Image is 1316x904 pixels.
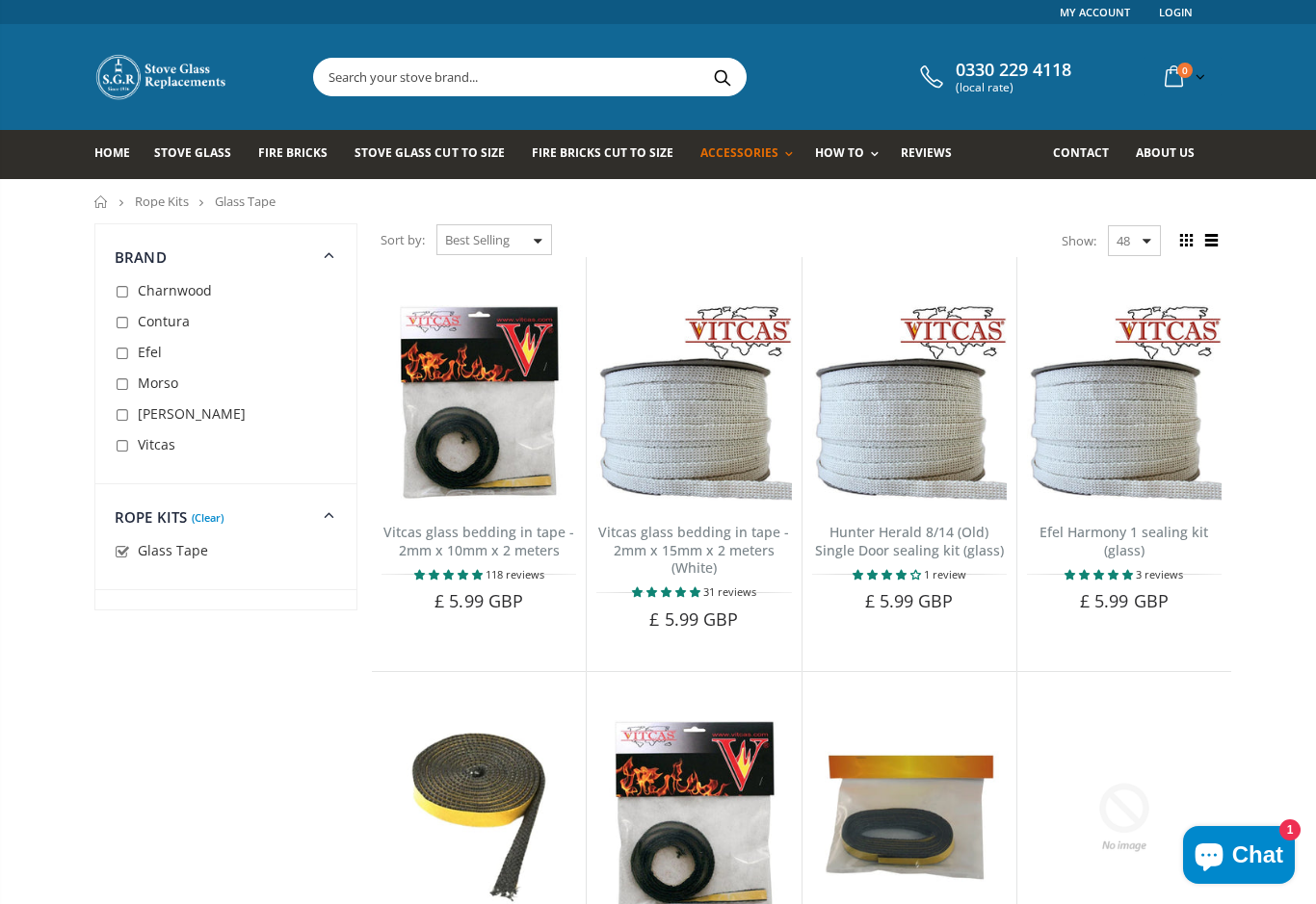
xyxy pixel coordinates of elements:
a: Vitcas glass bedding in tape - 2mm x 15mm x 2 meters (White) [598,523,789,578]
span: Accessories [700,144,778,161]
span: 4.90 stars [632,584,703,599]
span: Brand [115,247,167,267]
span: 0330 229 4118 [956,60,1071,81]
a: 0 [1157,58,1209,95]
a: Fire Bricks Cut To Size [532,130,688,179]
span: List view [1200,230,1222,251]
a: About us [1136,130,1209,179]
span: Reviews [901,144,952,161]
span: 0 [1177,63,1193,78]
a: Home [94,195,109,208]
a: Stove Glass Cut To Size [355,130,518,179]
inbox-online-store-chat: Shopify online store chat [1177,826,1301,889]
a: (Clear) [192,515,224,520]
img: Vitcas stove glass bedding in tape [812,305,1007,500]
span: Stove Glass Cut To Size [355,144,504,161]
span: Grid view [1175,230,1197,251]
span: Contact [1053,144,1109,161]
span: [PERSON_NAME] [138,404,246,423]
span: 4.85 stars [414,567,486,581]
span: Charnwood [138,281,212,299]
img: Stove Glass Replacement [94,53,229,101]
button: Search [700,59,744,95]
span: Morso [138,374,178,392]
a: Reviews [901,130,966,179]
a: Contact [1053,130,1123,179]
a: Accessories [700,130,803,179]
span: Glass Tape [138,541,208,559]
a: How To [815,130,888,179]
span: £ 5.99 GBP [1080,589,1169,612]
a: Stove Glass [154,130,246,179]
span: Fire Bricks Cut To Size [532,144,673,161]
a: Efel Harmony 1 sealing kit (glass) [1040,523,1208,559]
span: Stove Glass [154,144,231,161]
span: 118 reviews [486,567,544,581]
a: Rope Kits [135,193,189,210]
span: £ 5.99 GBP [865,589,954,612]
span: 31 reviews [703,584,756,599]
span: About us [1136,144,1195,161]
a: Home [94,130,145,179]
span: How To [815,144,864,161]
span: Sort by: [381,223,425,257]
a: Vitcas glass bedding in tape - 2mm x 10mm x 2 meters [383,523,574,559]
img: Vitcas stove glass bedding in tape [1027,305,1222,500]
span: Efel [138,343,162,361]
span: 1 review [924,567,966,581]
a: Fire Bricks [258,130,342,179]
img: Vitcas stove glass bedding in tape [382,305,576,500]
span: Home [94,144,130,161]
span: 4.00 stars [853,567,924,581]
span: 5.00 stars [1065,567,1136,581]
span: Contura [138,312,190,330]
span: 3 reviews [1136,567,1183,581]
span: (local rate) [956,81,1071,94]
span: Rope Kits [115,507,187,527]
span: £ 5.99 GBP [649,607,738,631]
span: Fire Bricks [258,144,328,161]
span: Show: [1062,225,1096,256]
img: Vitcas stove glass bedding in tape [596,305,791,500]
input: Search your stove brand... [314,59,961,95]
span: Vitcas [138,435,175,453]
a: Hunter Herald 8/14 (Old) Single Door sealing kit (glass) [815,523,1004,559]
a: 0330 229 4118 (local rate) [915,60,1071,94]
span: Glass Tape [215,193,276,210]
span: £ 5.99 GBP [434,589,523,612]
